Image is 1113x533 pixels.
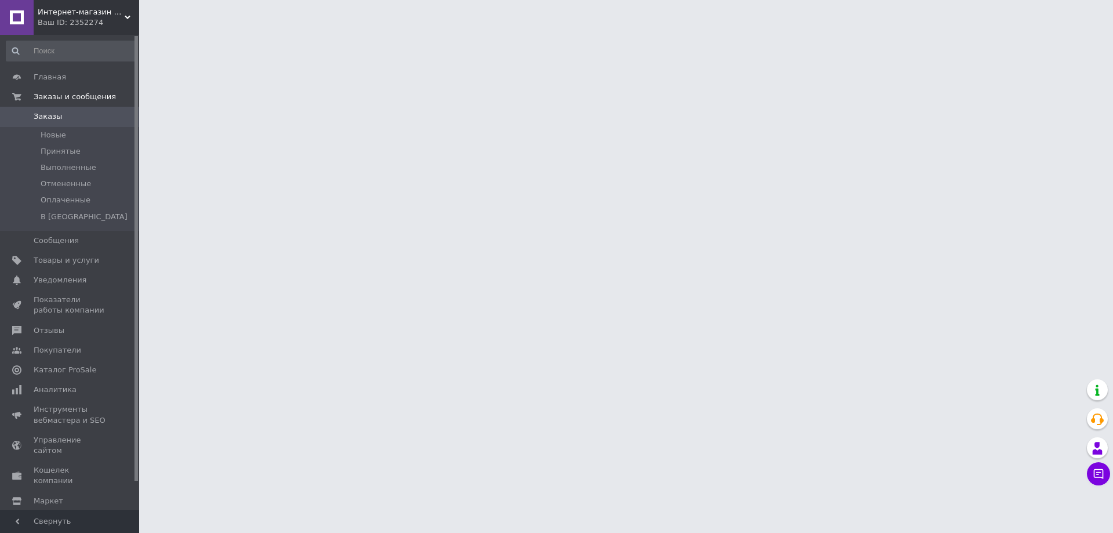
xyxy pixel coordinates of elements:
[38,7,125,17] span: Интернет-магазин 24sale
[41,179,91,189] span: Отмененные
[34,72,66,82] span: Главная
[34,385,77,395] span: Аналитика
[34,325,64,336] span: Отзывы
[6,41,137,61] input: Поиск
[41,162,96,173] span: Выполненные
[41,146,81,157] span: Принятые
[41,195,90,205] span: Оплаченные
[34,365,96,375] span: Каталог ProSale
[34,345,81,356] span: Покупатели
[1087,462,1110,485] button: Чат с покупателем
[34,275,86,285] span: Уведомления
[38,17,139,28] div: Ваш ID: 2352274
[34,496,63,506] span: Маркет
[34,435,107,456] span: Управление сайтом
[34,404,107,425] span: Инструменты вебмастера и SEO
[41,130,66,140] span: Новые
[34,465,107,486] span: Кошелек компании
[34,92,116,102] span: Заказы и сообщения
[34,235,79,246] span: Сообщения
[41,212,128,222] span: В [GEOGRAPHIC_DATA]
[34,255,99,266] span: Товары и услуги
[34,111,62,122] span: Заказы
[34,295,107,316] span: Показатели работы компании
